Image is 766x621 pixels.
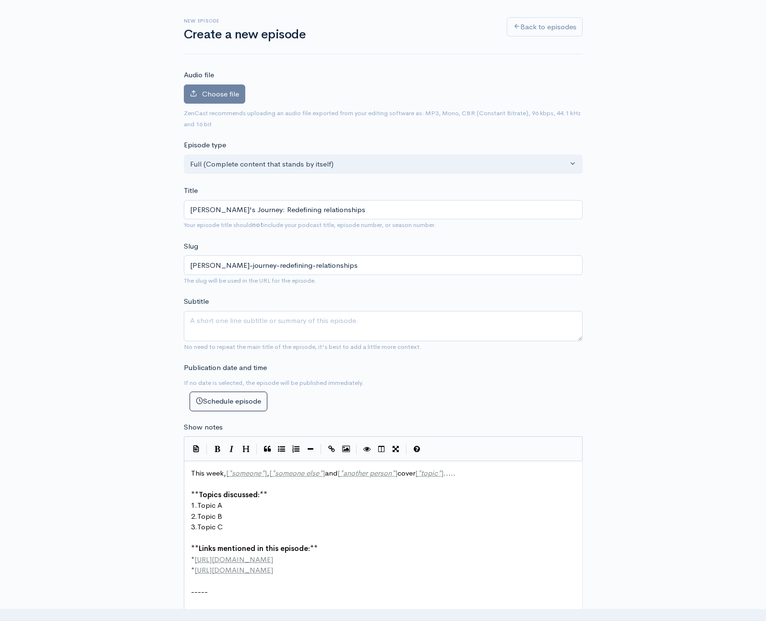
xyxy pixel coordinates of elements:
h6: New episode [184,18,495,24]
small: ZenCast recommends uploading an audio file exported from your editing software as: MP3, Mono, CBR... [184,109,581,128]
span: [ [269,468,272,478]
button: Bold [210,442,225,456]
span: 2. [191,512,197,521]
label: Publication date and time [184,362,267,373]
button: Create Link [324,442,339,456]
button: Insert Show Notes Template [189,441,203,455]
button: Numbered List [289,442,303,456]
span: ] [323,468,325,478]
span: Choose file [202,89,239,98]
span: ] [395,468,397,478]
small: No need to repeat the main title of the episode, it's best to add a little more context. [184,343,421,351]
i: | [206,444,207,455]
button: Insert Horizontal Line [303,442,318,456]
label: Episode type [184,140,226,151]
span: ----- [191,587,208,596]
input: title-of-episode [184,255,583,275]
span: [URL][DOMAIN_NAME] [194,555,273,564]
span: [ [226,468,228,478]
a: Back to episodes [507,17,583,37]
span: someone else [275,468,319,478]
span: ] [264,468,267,478]
small: Your episode title should include your podcast title, episode number, or season number. [184,221,436,229]
button: Toggle Preview [360,442,374,456]
span: 3. [191,522,197,531]
span: someone [232,468,261,478]
span: topic [421,468,438,478]
button: Markdown Guide [410,442,424,456]
label: Title [184,185,198,196]
i: | [256,444,257,455]
span: Topic B [197,512,222,521]
button: Generic List [275,442,289,456]
h1: Create a new episode [184,28,495,42]
span: Topic A [197,501,222,510]
button: Full (Complete content that stands by itself) [184,155,583,174]
small: If no date is selected, the episode will be published immediately. [184,379,364,387]
strong: not [252,221,263,229]
label: Show notes [184,422,223,433]
span: another person [343,468,392,478]
small: The slug will be used in the URL for the episode. [184,276,316,285]
span: This week, , and cover ..... [191,468,455,478]
button: Quote [260,442,275,456]
div: Full (Complete content that stands by itself) [190,159,568,170]
span: ] [441,468,443,478]
span: [ [337,468,340,478]
button: Schedule episode [190,392,267,411]
button: Heading [239,442,253,456]
span: [ [415,468,418,478]
i: | [321,444,322,455]
button: Italic [225,442,239,456]
label: Subtitle [184,296,209,307]
button: Toggle Side by Side [374,442,389,456]
span: 1. [191,501,197,510]
i: | [406,444,407,455]
i: | [356,444,357,455]
label: Audio file [184,70,214,81]
span: Links mentioned in this episode: [199,544,310,553]
span: [URL][DOMAIN_NAME] [194,565,273,574]
span: Topic C [197,522,223,531]
button: Toggle Fullscreen [389,442,403,456]
span: Topics discussed: [199,490,260,499]
button: Insert Image [339,442,353,456]
label: Slug [184,241,198,252]
input: What is the episode's title? [184,200,583,220]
